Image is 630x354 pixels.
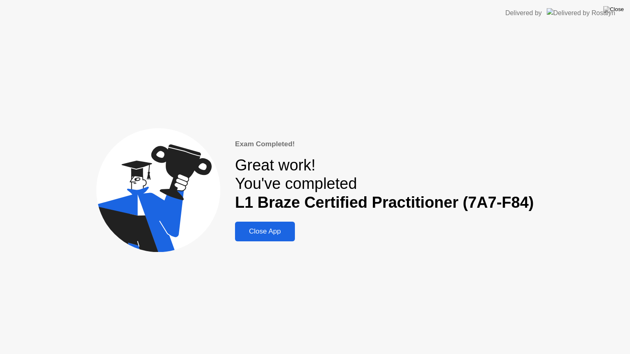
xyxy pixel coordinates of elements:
div: Close App [237,227,292,236]
b: L1 Braze Certified Practitioner (7A7-F84) [235,194,534,211]
div: Great work! You've completed [235,156,534,212]
img: Close [603,6,624,13]
div: Delivered by [505,8,542,18]
img: Delivered by Rosalyn [547,8,615,18]
div: Exam Completed! [235,139,534,150]
button: Close App [235,222,295,241]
